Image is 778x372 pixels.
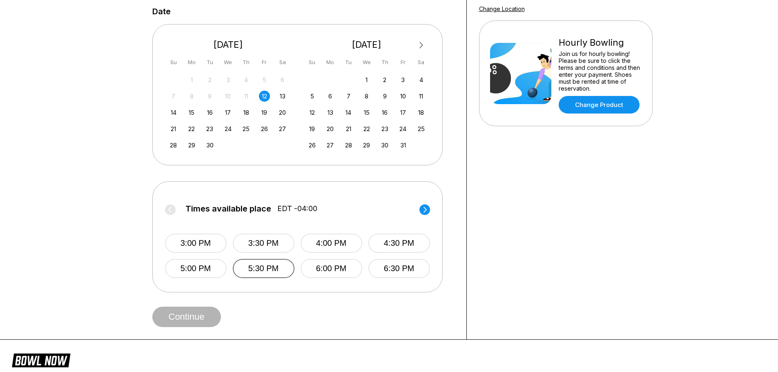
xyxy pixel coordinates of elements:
div: Choose Sunday, September 14th, 2025 [168,107,179,118]
div: Choose Sunday, September 28th, 2025 [168,140,179,151]
div: Choose Wednesday, September 24th, 2025 [223,123,234,134]
div: Choose Saturday, September 20th, 2025 [277,107,288,118]
div: Choose Monday, October 13th, 2025 [325,107,336,118]
div: Fr [397,57,408,68]
div: Fr [259,57,270,68]
button: 3:00 PM [165,234,227,253]
div: Choose Wednesday, October 29th, 2025 [361,140,372,151]
div: Choose Tuesday, October 7th, 2025 [343,91,354,102]
button: Next Month [415,39,428,52]
div: Choose Tuesday, September 30th, 2025 [204,140,215,151]
div: Choose Friday, September 12th, 2025 [259,91,270,102]
div: Choose Friday, October 17th, 2025 [397,107,408,118]
div: Choose Thursday, October 30th, 2025 [379,140,390,151]
div: Choose Wednesday, October 1st, 2025 [361,74,372,85]
div: [DATE] [165,39,292,50]
div: Choose Thursday, October 16th, 2025 [379,107,390,118]
button: 5:30 PM [233,259,294,278]
div: Mo [186,57,197,68]
div: Choose Wednesday, October 15th, 2025 [361,107,372,118]
div: Choose Sunday, October 19th, 2025 [307,123,318,134]
div: Choose Tuesday, October 21st, 2025 [343,123,354,134]
div: Choose Monday, October 6th, 2025 [325,91,336,102]
div: Choose Thursday, September 25th, 2025 [241,123,252,134]
button: 4:30 PM [368,234,430,253]
div: Choose Saturday, October 25th, 2025 [416,123,427,134]
div: Not available Friday, September 5th, 2025 [259,74,270,85]
div: Choose Thursday, October 2nd, 2025 [379,74,390,85]
div: Choose Friday, October 31st, 2025 [397,140,408,151]
div: Choose Thursday, September 18th, 2025 [241,107,252,118]
div: Choose Tuesday, September 16th, 2025 [204,107,215,118]
div: Choose Friday, September 19th, 2025 [259,107,270,118]
div: [DATE] [303,39,430,50]
div: Sa [277,57,288,68]
div: Tu [204,57,215,68]
div: Choose Saturday, September 27th, 2025 [277,123,288,134]
div: Th [241,57,252,68]
div: Choose Wednesday, October 8th, 2025 [361,91,372,102]
div: Not available Monday, September 1st, 2025 [186,74,197,85]
div: Hourly Bowling [559,37,642,48]
div: We [223,57,234,68]
button: 4:00 PM [301,234,362,253]
div: Choose Saturday, October 18th, 2025 [416,107,427,118]
div: Su [307,57,318,68]
img: Hourly Bowling [490,43,551,104]
div: Choose Sunday, September 21st, 2025 [168,123,179,134]
div: month 2025-09 [167,74,290,151]
div: Choose Monday, October 20th, 2025 [325,123,336,134]
div: Not available Monday, September 8th, 2025 [186,91,197,102]
div: Not available Sunday, September 7th, 2025 [168,91,179,102]
div: Choose Thursday, October 9th, 2025 [379,91,390,102]
div: Not available Tuesday, September 9th, 2025 [204,91,215,102]
div: Choose Saturday, October 4th, 2025 [416,74,427,85]
div: Choose Sunday, October 12th, 2025 [307,107,318,118]
div: Choose Sunday, October 5th, 2025 [307,91,318,102]
div: Choose Tuesday, October 14th, 2025 [343,107,354,118]
div: Th [379,57,390,68]
div: Choose Sunday, October 26th, 2025 [307,140,318,151]
div: Not available Wednesday, September 3rd, 2025 [223,74,234,85]
div: We [361,57,372,68]
div: Choose Tuesday, October 28th, 2025 [343,140,354,151]
div: Choose Wednesday, September 17th, 2025 [223,107,234,118]
div: Choose Friday, October 24th, 2025 [397,123,408,134]
div: Not available Thursday, September 4th, 2025 [241,74,252,85]
div: Choose Saturday, October 11th, 2025 [416,91,427,102]
div: Choose Friday, October 3rd, 2025 [397,74,408,85]
div: Choose Monday, October 27th, 2025 [325,140,336,151]
span: EDT -04:00 [277,204,317,213]
div: Choose Saturday, September 13th, 2025 [277,91,288,102]
span: Times available place [185,204,271,213]
div: Choose Monday, September 15th, 2025 [186,107,197,118]
div: Sa [416,57,427,68]
div: Choose Friday, October 10th, 2025 [397,91,408,102]
button: 6:30 PM [368,259,430,278]
div: Not available Tuesday, September 2nd, 2025 [204,74,215,85]
div: Choose Thursday, October 23rd, 2025 [379,123,390,134]
div: Choose Friday, September 26th, 2025 [259,123,270,134]
div: Not available Wednesday, September 10th, 2025 [223,91,234,102]
div: Choose Tuesday, September 23rd, 2025 [204,123,215,134]
div: Choose Monday, September 29th, 2025 [186,140,197,151]
div: Join us for hourly bowling! Please be sure to click the terms and conditions and then enter your ... [559,50,642,92]
button: 5:00 PM [165,259,227,278]
button: 3:30 PM [233,234,294,253]
div: Choose Wednesday, October 22nd, 2025 [361,123,372,134]
div: Tu [343,57,354,68]
div: Choose Monday, September 22nd, 2025 [186,123,197,134]
div: Mo [325,57,336,68]
button: 6:00 PM [301,259,362,278]
a: Change Product [559,96,640,114]
div: Not available Saturday, September 6th, 2025 [277,74,288,85]
label: Date [152,7,171,16]
a: Change Location [479,5,525,12]
div: month 2025-10 [305,74,428,151]
div: Not available Thursday, September 11th, 2025 [241,91,252,102]
div: Su [168,57,179,68]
